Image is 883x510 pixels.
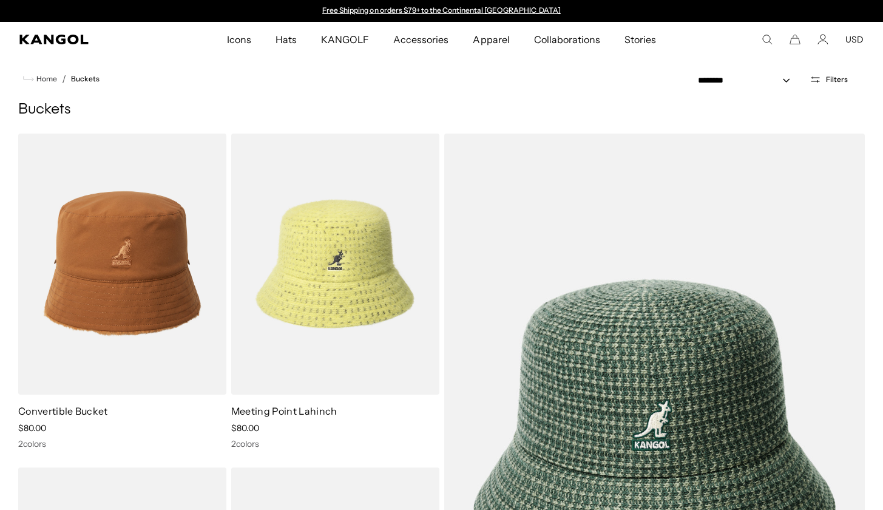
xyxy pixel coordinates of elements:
span: Stories [624,22,656,57]
div: 2 colors [231,438,439,449]
span: Filters [826,75,848,84]
a: Kangol [19,35,149,44]
button: USD [845,34,864,45]
span: KANGOLF [321,22,369,57]
a: Home [23,73,57,84]
button: Open filters [802,74,855,85]
div: 2 colors [18,438,226,449]
span: Hats [276,22,297,57]
a: Meeting Point Lahinch [231,405,337,417]
span: Accessories [393,22,448,57]
a: Hats [263,22,309,57]
div: 1 of 2 [317,6,567,16]
h1: Buckets [18,101,865,119]
img: Meeting Point Lahinch [231,134,439,395]
a: KANGOLF [309,22,381,57]
a: Account [817,34,828,45]
a: Free Shipping on orders $79+ to the Continental [GEOGRAPHIC_DATA] [322,5,561,15]
span: Collaborations [534,22,600,57]
select: Sort by: Featured [693,74,802,87]
a: Collaborations [522,22,612,57]
summary: Search here [762,34,773,45]
a: Icons [215,22,263,57]
span: $80.00 [18,423,46,433]
img: Convertible Bucket [18,134,226,395]
a: Buckets [71,75,100,83]
span: $80.00 [231,423,259,433]
span: Home [34,75,57,83]
a: Stories [612,22,668,57]
a: Apparel [461,22,521,57]
a: Accessories [381,22,461,57]
span: Icons [227,22,251,57]
li: / [57,72,66,86]
span: Apparel [473,22,509,57]
div: Announcement [317,6,567,16]
button: Cart [790,34,800,45]
slideshow-component: Announcement bar [317,6,567,16]
a: Convertible Bucket [18,405,108,417]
